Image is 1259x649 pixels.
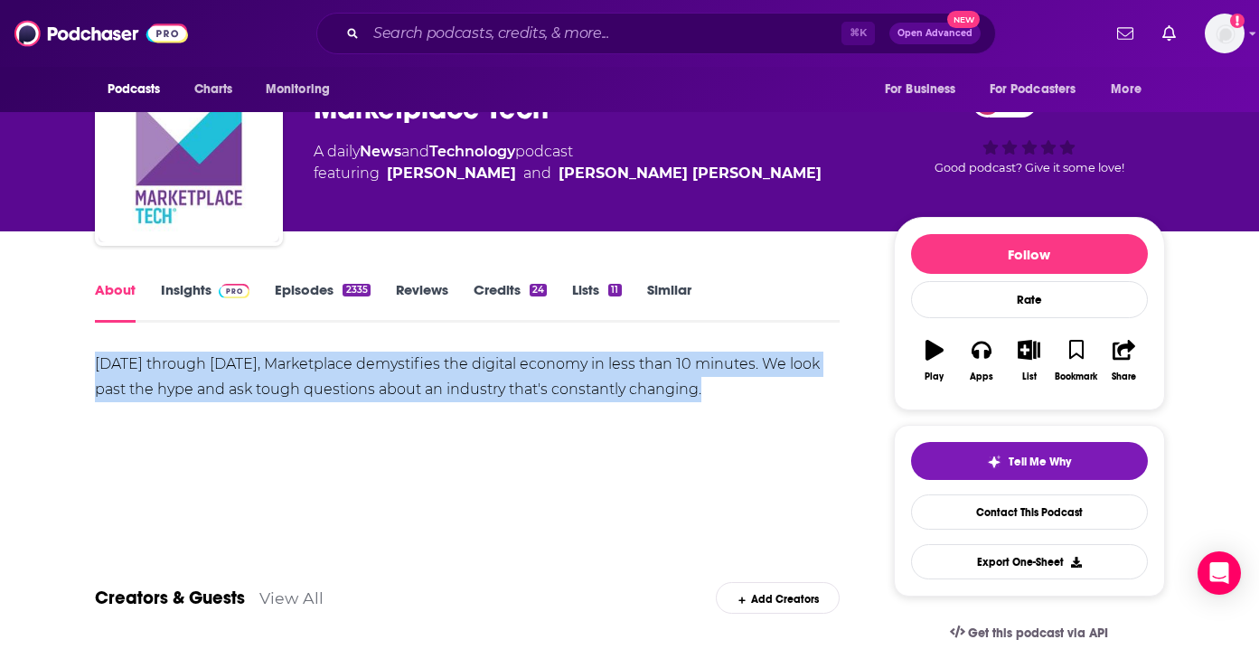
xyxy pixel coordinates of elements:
[935,161,1124,174] span: Good podcast? Give it some love!
[990,77,1076,102] span: For Podcasters
[1022,372,1037,382] div: List
[1053,328,1100,393] button: Bookmark
[894,74,1165,186] div: 77Good podcast? Give it some love!
[1198,551,1241,595] div: Open Intercom Messenger
[572,281,621,323] a: Lists11
[559,163,822,184] a: Ben Brock Johnson
[314,141,822,184] div: A daily podcast
[275,281,370,323] a: Episodes2335
[14,16,188,51] img: Podchaser - Follow, Share and Rate Podcasts
[1155,18,1183,49] a: Show notifications dropdown
[401,143,429,160] span: and
[1112,372,1136,382] div: Share
[316,13,996,54] div: Search podcasts, credits, & more...
[194,77,233,102] span: Charts
[716,582,840,614] div: Add Creators
[1100,328,1147,393] button: Share
[1055,372,1097,382] div: Bookmark
[219,284,250,298] img: Podchaser Pro
[1230,14,1245,28] svg: Add a profile image
[911,544,1148,579] button: Export One-Sheet
[396,281,448,323] a: Reviews
[95,587,245,609] a: Creators & Guests
[958,328,1005,393] button: Apps
[1110,18,1141,49] a: Show notifications dropdown
[429,143,515,160] a: Technology
[343,284,370,296] div: 2335
[911,281,1148,318] div: Rate
[608,284,621,296] div: 11
[108,77,161,102] span: Podcasts
[1205,14,1245,53] span: Logged in as megcassidy
[95,352,841,402] div: [DATE] through [DATE], Marketplace demystifies the digital economy in less than 10 minutes. We lo...
[911,494,1148,530] a: Contact This Podcast
[911,442,1148,480] button: tell me why sparkleTell Me Why
[474,281,547,323] a: Credits24
[647,281,691,323] a: Similar
[1205,14,1245,53] img: User Profile
[266,77,330,102] span: Monitoring
[161,281,250,323] a: InsightsPodchaser Pro
[99,61,279,242] img: Marketplace Tech
[970,372,993,382] div: Apps
[95,281,136,323] a: About
[183,72,244,107] a: Charts
[947,11,980,28] span: New
[911,328,958,393] button: Play
[360,143,401,160] a: News
[968,625,1108,641] span: Get this podcast via API
[1111,77,1142,102] span: More
[872,72,979,107] button: open menu
[987,455,1001,469] img: tell me why sparkle
[885,77,956,102] span: For Business
[530,284,547,296] div: 24
[841,22,875,45] span: ⌘ K
[1098,72,1164,107] button: open menu
[978,72,1103,107] button: open menu
[1009,455,1071,469] span: Tell Me Why
[259,588,324,607] a: View All
[1205,14,1245,53] button: Show profile menu
[366,19,841,48] input: Search podcasts, credits, & more...
[889,23,981,44] button: Open AdvancedNew
[1005,328,1052,393] button: List
[523,163,551,184] span: and
[253,72,353,107] button: open menu
[95,72,184,107] button: open menu
[897,29,972,38] span: Open Advanced
[911,234,1148,274] button: Follow
[925,372,944,382] div: Play
[387,163,516,184] a: Molly Wood
[314,163,822,184] span: featuring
